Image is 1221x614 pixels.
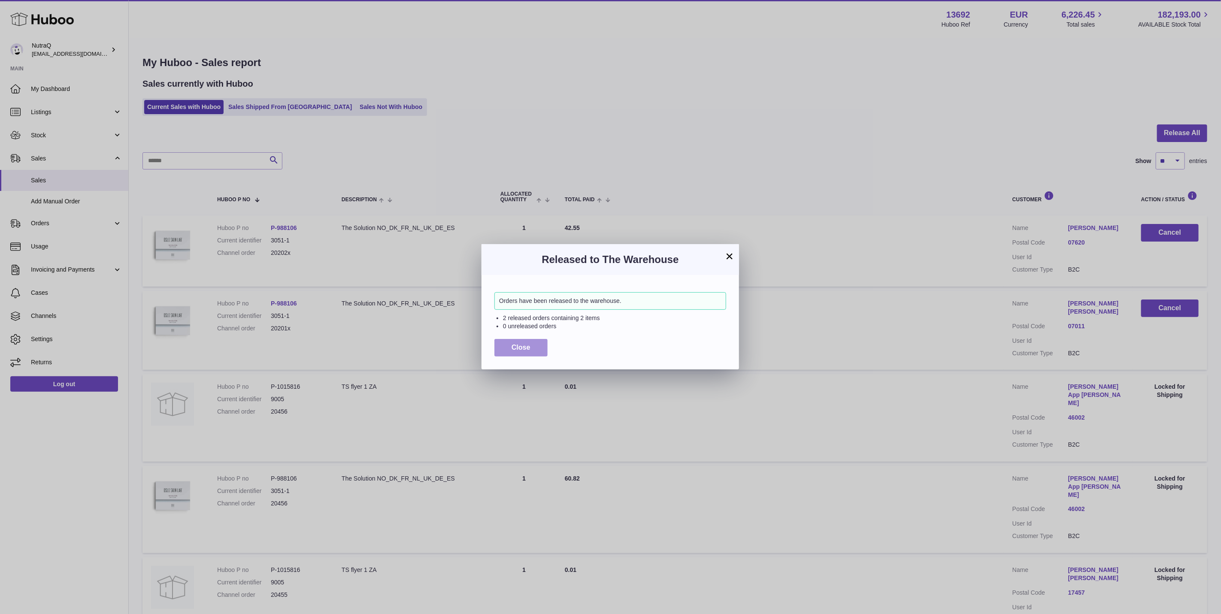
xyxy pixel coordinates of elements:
li: 2 released orders containing 2 items [503,314,726,322]
h3: Released to The Warehouse [494,253,726,266]
button: × [724,251,735,261]
div: Orders have been released to the warehouse. [494,292,726,310]
button: Close [494,339,548,357]
span: Close [512,344,530,351]
li: 0 unreleased orders [503,322,726,330]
